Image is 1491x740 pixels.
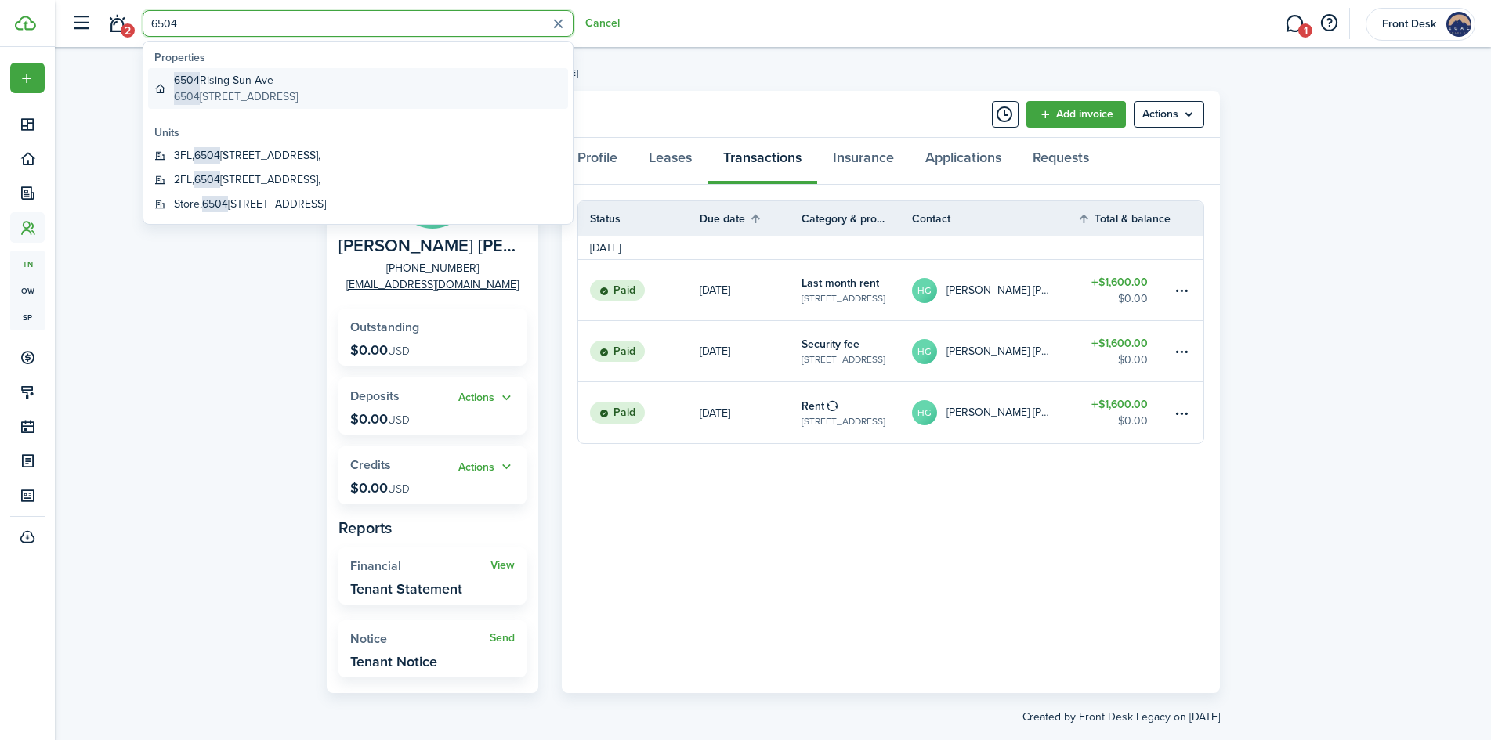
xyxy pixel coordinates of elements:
a: 6504Rising Sun Ave6504[STREET_ADDRESS] [148,68,568,109]
table-subtitle: [STREET_ADDRESS] [802,414,885,428]
a: Notifications [102,4,132,44]
a: [PHONE_NUMBER] [386,260,479,276]
a: Messaging [1279,4,1309,44]
td: [DATE] [578,240,632,256]
a: 2FL,6504[STREET_ADDRESS], [148,168,568,192]
span: Credits [350,456,391,474]
a: $1,600.00$0.00 [1077,260,1171,320]
table-amount-description: $0.00 [1118,291,1148,307]
a: HG[PERSON_NAME] [PERSON_NAME] [912,382,1078,443]
button: Open menu [1134,101,1204,128]
span: USD [388,481,410,497]
th: Contact [912,211,1078,227]
img: TenantCloud [15,16,36,31]
span: 6504 [194,147,220,164]
global-search-list-title: Units [154,125,568,141]
menu-btn: Actions [1134,101,1204,128]
button: Actions [458,458,515,476]
widget-stats-description: Tenant Notice [350,654,437,670]
avatar-text: HG [912,339,937,364]
input: Search for anything... [143,10,574,37]
widget-stats-title: Financial [350,559,490,573]
span: USD [388,412,410,428]
table-profile-info-text: [PERSON_NAME] [PERSON_NAME] [946,284,1055,297]
avatar-text: HG [912,278,937,303]
a: [DATE] [700,321,802,381]
a: Applications [910,138,1017,185]
button: Cancel [585,17,620,30]
a: $1,600.00$0.00 [1077,382,1171,443]
table-subtitle: [STREET_ADDRESS] [802,352,885,366]
a: Paid [578,382,700,443]
a: Rent[STREET_ADDRESS] [802,382,912,443]
a: Leases [633,138,708,185]
span: Front Desk [1377,19,1440,30]
span: 6504 [202,196,228,212]
button: Open resource center [1315,10,1342,37]
a: Store,6504[STREET_ADDRESS] [148,192,568,216]
p: [DATE] [700,282,730,298]
th: Status [578,211,700,227]
button: Open menu [458,389,515,407]
a: [EMAIL_ADDRESS][DOMAIN_NAME] [346,276,519,293]
widget-stats-title: Notice [350,632,490,646]
span: 2 [121,23,135,38]
span: Outstanding [350,318,419,336]
span: 1 [1298,23,1312,38]
button: Open menu [458,458,515,476]
a: HG[PERSON_NAME] [PERSON_NAME] [912,321,1078,381]
th: Sort [1077,209,1171,228]
table-profile-info-text: [PERSON_NAME] [PERSON_NAME] [946,406,1055,419]
span: 6504 [174,88,200,105]
table-info-title: Last month rent [802,275,879,291]
a: Add invoice [1026,101,1126,128]
th: Sort [700,209,802,228]
table-info-title: Rent [802,398,824,414]
span: 6504 [194,171,220,188]
global-search-item-title: 2FL, [STREET_ADDRESS], [174,171,320,188]
a: $1,600.00$0.00 [1077,321,1171,381]
p: $0.00 [350,342,410,358]
span: Deposits [350,387,400,405]
a: Send [490,632,515,644]
global-search-item-title: Rising Sun Ave [174,72,298,88]
panel-main-subtitle: Reports [338,516,527,540]
table-amount-description: $0.00 [1118,352,1148,368]
p: $0.00 [350,480,410,496]
a: Profile [562,138,633,185]
global-search-item-title: 3FL, [STREET_ADDRESS], [174,147,320,164]
a: tn [10,251,45,277]
img: Front Desk [1446,12,1471,37]
a: Security fee[STREET_ADDRESS] [802,321,912,381]
created-at: Created by Front Desk Legacy on [DATE] [327,693,1220,725]
avatar-text: HG [912,400,937,425]
button: Open menu [10,63,45,93]
table-profile-info-text: [PERSON_NAME] [PERSON_NAME] [946,345,1055,358]
span: USD [388,343,410,359]
status: Paid [590,280,645,301]
a: Requests [1017,138,1105,185]
a: [DATE] [700,382,802,443]
span: 6504 [174,72,200,88]
a: View [490,559,515,572]
a: 3FL,6504[STREET_ADDRESS], [148,143,568,168]
span: sp [10,304,45,330]
table-amount-title: $1,600.00 [1091,396,1148,413]
button: Actions [458,389,515,407]
table-amount-title: $1,600.00 [1091,274,1148,291]
global-search-item-description: [STREET_ADDRESS] [174,88,298,105]
global-search-item-title: Store, [STREET_ADDRESS] [174,196,326,212]
button: Open sidebar [66,9,96,38]
a: Last month rent[STREET_ADDRESS] [802,260,912,320]
button: Clear search [546,12,570,36]
p: [DATE] [700,343,730,359]
a: Insurance [817,138,910,185]
a: ow [10,277,45,304]
table-subtitle: [STREET_ADDRESS] [802,291,885,305]
widget-stats-description: Tenant Statement [350,581,462,597]
global-search-list-title: Properties [154,49,568,66]
a: HG[PERSON_NAME] [PERSON_NAME] [912,260,1078,320]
